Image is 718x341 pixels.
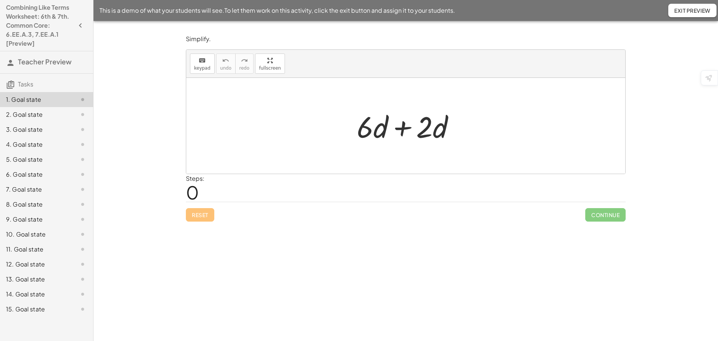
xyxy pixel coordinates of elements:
[674,7,711,14] span: Exit Preview
[216,54,236,74] button: undoundo
[99,6,455,15] span: This is a demo of what your students will see. To let them work on this activity, click the exit ...
[78,170,87,179] i: Task not started.
[78,125,87,134] i: Task not started.
[6,260,66,269] div: 12. Goal state
[6,110,66,119] div: 2. Goal state
[78,185,87,194] i: Task not started.
[78,275,87,284] i: Task not started.
[186,35,626,43] p: Simplify.
[78,290,87,299] i: Task not started.
[6,290,66,299] div: 14. Goal state
[78,305,87,314] i: Task not started.
[18,80,33,88] span: Tasks
[6,200,66,209] div: 8. Goal state
[186,181,199,204] span: 0
[6,3,74,48] h4: Combining Like Terms Worksheet: 6th & 7th. Common Core: 6.EE.A.3, 7.EE.A.1 [Preview]
[255,54,285,74] button: fullscreen
[6,215,66,224] div: 9. Goal state
[190,54,215,74] button: keyboardkeypad
[78,230,87,239] i: Task not started.
[78,260,87,269] i: Task not started.
[220,66,231,71] span: undo
[186,174,205,182] label: Steps:
[6,140,66,149] div: 4. Goal state
[6,275,66,284] div: 13. Goal state
[78,200,87,209] i: Task not started.
[241,56,248,65] i: redo
[6,170,66,179] div: 6. Goal state
[6,230,66,239] div: 10. Goal state
[6,125,66,134] div: 3. Goal state
[78,95,87,104] i: Task not started.
[259,66,281,71] span: fullscreen
[78,215,87,224] i: Task not started.
[78,110,87,119] i: Task not started.
[222,56,229,65] i: undo
[6,95,66,104] div: 1. Goal state
[18,57,71,66] span: Teacher Preview
[78,155,87,164] i: Task not started.
[6,305,66,314] div: 15. Goal state
[239,66,249,71] span: redo
[199,56,206,65] i: keyboard
[235,54,254,74] button: redoredo
[78,245,87,254] i: Task not started.
[194,66,211,71] span: keypad
[668,4,717,17] button: Exit Preview
[6,155,66,164] div: 5. Goal state
[78,140,87,149] i: Task not started.
[6,185,66,194] div: 7. Goal state
[6,245,66,254] div: 11. Goal state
